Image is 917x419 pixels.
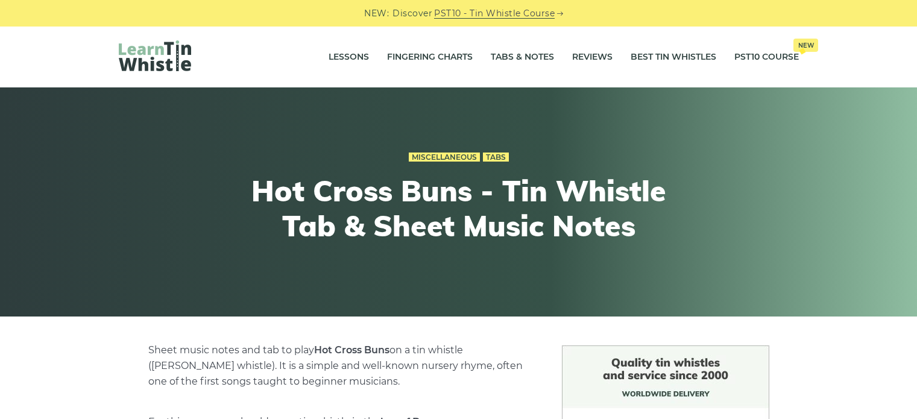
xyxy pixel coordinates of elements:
a: PST10 CourseNew [734,42,799,72]
a: Best Tin Whistles [631,42,716,72]
a: Lessons [329,42,369,72]
strong: Hot Cross Buns [314,344,389,356]
a: Reviews [572,42,613,72]
p: Sheet music notes and tab to play on a tin whistle ([PERSON_NAME] whistle). It is a simple and we... [148,342,533,389]
h1: Hot Cross Buns - Tin Whistle Tab & Sheet Music Notes [237,174,681,243]
span: New [793,39,818,52]
img: LearnTinWhistle.com [119,40,191,71]
a: Fingering Charts [387,42,473,72]
a: Tabs [483,153,509,162]
a: Miscellaneous [409,153,480,162]
a: Tabs & Notes [491,42,554,72]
